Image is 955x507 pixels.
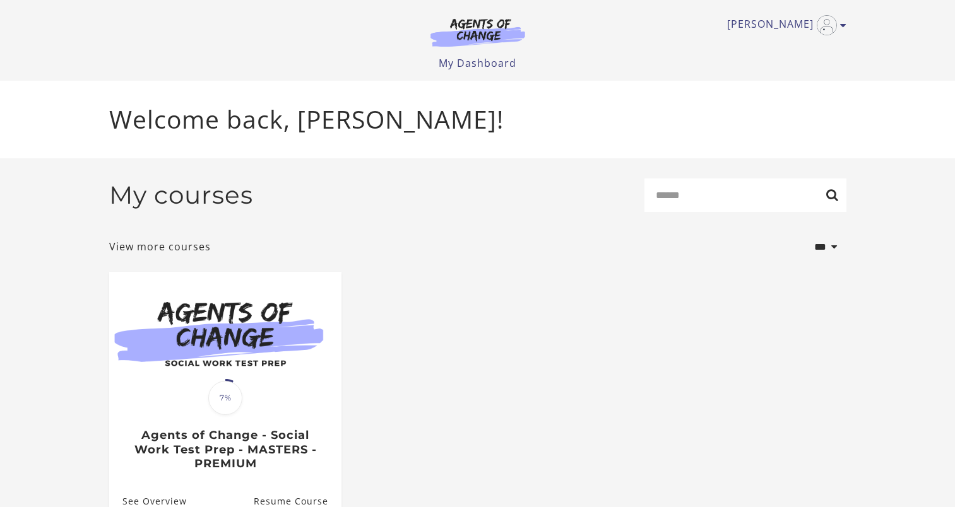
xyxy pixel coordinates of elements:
a: My Dashboard [439,56,516,70]
p: Welcome back, [PERSON_NAME]! [109,101,846,138]
h2: My courses [109,180,253,210]
h3: Agents of Change - Social Work Test Prep - MASTERS - PREMIUM [122,428,328,471]
a: Toggle menu [727,15,840,35]
img: Agents of Change Logo [417,18,538,47]
a: View more courses [109,239,211,254]
span: 7% [208,381,242,415]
